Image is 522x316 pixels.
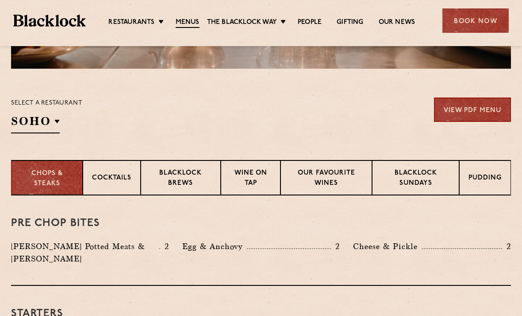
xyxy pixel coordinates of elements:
p: 2 [502,241,511,252]
p: 2 [331,241,340,252]
p: [PERSON_NAME] Potted Meats & [PERSON_NAME] [11,240,159,265]
h2: SOHO [11,113,60,133]
a: People [298,18,322,27]
h3: Pre Chop Bites [11,218,511,229]
p: Cheese & Pickle [353,240,422,253]
p: Blacklock Brews [150,168,211,189]
a: View PDF Menu [434,98,511,122]
a: Menus [176,18,200,28]
p: Select a restaurant [11,98,82,109]
p: Blacklock Sundays [381,168,450,189]
p: Egg & Anchovy [182,240,247,253]
p: Chops & Steaks [21,169,73,189]
p: Our favourite wines [290,168,363,189]
img: BL_Textured_Logo-footer-cropped.svg [13,15,86,27]
div: Book Now [442,8,509,33]
a: Gifting [337,18,363,27]
p: Cocktails [92,173,131,184]
a: Our News [379,18,415,27]
p: 2 [160,241,169,252]
p: Pudding [468,173,502,184]
a: The Blacklock Way [207,18,277,27]
p: Wine on Tap [230,168,272,189]
a: Restaurants [108,18,154,27]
